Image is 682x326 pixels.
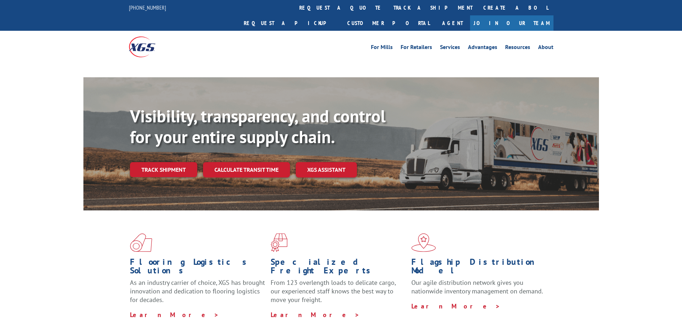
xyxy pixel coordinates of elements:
[296,162,357,177] a: XGS ASSISTANT
[538,44,553,52] a: About
[435,15,470,31] a: Agent
[271,233,287,252] img: xgs-icon-focused-on-flooring-red
[271,258,406,278] h1: Specialized Freight Experts
[371,44,393,52] a: For Mills
[470,15,553,31] a: Join Our Team
[411,278,543,295] span: Our agile distribution network gives you nationwide inventory management on demand.
[238,15,342,31] a: Request a pickup
[130,311,219,319] a: Learn More >
[411,233,436,252] img: xgs-icon-flagship-distribution-model-red
[505,44,530,52] a: Resources
[129,4,166,11] a: [PHONE_NUMBER]
[130,105,386,148] b: Visibility, transparency, and control for your entire supply chain.
[440,44,460,52] a: Services
[271,311,360,319] a: Learn More >
[271,278,406,310] p: From 123 overlength loads to delicate cargo, our experienced staff knows the best way to move you...
[130,278,265,304] span: As an industry carrier of choice, XGS has brought innovation and dedication to flooring logistics...
[130,162,197,177] a: Track shipment
[468,44,497,52] a: Advantages
[342,15,435,31] a: Customer Portal
[411,258,547,278] h1: Flagship Distribution Model
[130,258,265,278] h1: Flooring Logistics Solutions
[401,44,432,52] a: For Retailers
[130,233,152,252] img: xgs-icon-total-supply-chain-intelligence-red
[411,302,500,310] a: Learn More >
[203,162,290,177] a: Calculate transit time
